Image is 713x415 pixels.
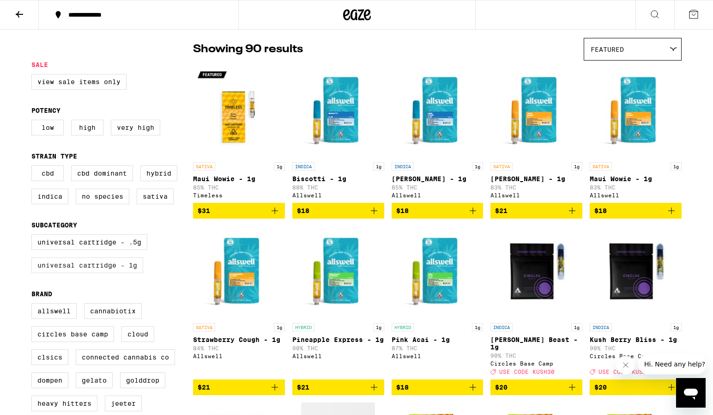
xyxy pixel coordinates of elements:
[490,360,582,366] div: Circles Base Camp
[490,184,582,190] p: 83% THC
[490,175,582,183] p: [PERSON_NAME] - 1g
[193,184,285,190] p: 85% THC
[297,207,309,214] span: $18
[193,353,285,359] div: Allswell
[76,349,175,365] label: Connected Cannabis Co
[274,323,285,331] p: 1g
[292,175,384,183] p: Biscotti - 1g
[590,203,682,219] button: Add to bag
[84,303,142,319] label: Cannabiotix
[392,203,483,219] button: Add to bag
[31,290,52,298] legend: Brand
[373,162,384,171] p: 1g
[111,120,160,135] label: Very High
[31,234,147,250] label: Universal Cartridge - .5g
[392,379,483,395] button: Add to bag
[594,207,607,214] span: $18
[31,165,64,181] label: CBD
[292,192,384,198] div: Allswell
[31,120,64,135] label: Low
[193,226,285,379] a: Open page for Strawberry Cough - 1g from Allswell
[392,323,414,331] p: HYBRID
[590,192,682,198] div: Allswell
[490,192,582,198] div: Allswell
[591,46,624,53] span: Featured
[590,65,682,203] a: Open page for Maui Wowie - 1g from Allswell
[499,369,555,375] span: USE CODE KUSH30
[671,162,682,171] p: 1g
[495,384,508,391] span: $20
[590,65,682,158] img: Allswell - Maui Wowie - 1g
[292,226,384,379] a: Open page for Pineapple Express - 1g from Allswell
[31,326,114,342] label: Circles Base Camp
[392,226,483,379] a: Open page for Pink Acai - 1g from Allswell
[292,379,384,395] button: Add to bag
[490,65,582,203] a: Open page for Jack Herer - 1g from Allswell
[590,175,682,183] p: Maui Wowie - 1g
[292,203,384,219] button: Add to bag
[31,257,143,273] label: Universal Cartridge - 1g
[292,184,384,190] p: 88% THC
[120,372,165,388] label: GoldDrop
[274,162,285,171] p: 1g
[31,303,77,319] label: Allswell
[396,384,409,391] span: $18
[31,221,77,229] legend: Subcategory
[71,120,103,135] label: High
[490,162,513,171] p: SATIVA
[31,61,48,68] legend: Sale
[490,65,582,158] img: Allswell - Jack Herer - 1g
[392,65,483,203] a: Open page for King Louis XIII - 1g from Allswell
[590,226,682,379] a: Open page for Kush Berry Bliss - 1g from Circles Base Camp
[198,384,210,391] span: $21
[292,323,314,331] p: HYBRID
[193,162,215,171] p: SATIVA
[598,369,654,375] span: USE CODE KUSH30
[76,372,113,388] label: Gelato
[193,336,285,343] p: Strawberry Cough - 1g
[490,226,582,318] img: Circles Base Camp - Berry Beast - 1g
[639,354,706,374] iframe: Message from company
[392,353,483,359] div: Allswell
[392,175,483,183] p: [PERSON_NAME] - 1g
[490,353,582,359] p: 90% THC
[292,336,384,343] p: Pineapple Express - 1g
[31,349,68,365] label: CLSICS
[676,378,706,408] iframe: Button to launch messaging window
[671,323,682,331] p: 1g
[292,162,314,171] p: INDICA
[193,323,215,331] p: SATIVA
[193,65,285,158] img: Timeless - Maui Wowie - 1g
[392,345,483,351] p: 87% THC
[193,175,285,183] p: Maui Wowie - 1g
[490,203,582,219] button: Add to bag
[490,323,513,331] p: INDICA
[392,184,483,190] p: 85% THC
[490,226,582,379] a: Open page for Berry Beast - 1g from Circles Base Camp
[31,396,97,411] label: Heavy Hitters
[137,189,174,204] label: Sativa
[594,384,607,391] span: $20
[76,189,129,204] label: No Species
[297,384,309,391] span: $21
[490,379,582,395] button: Add to bag
[198,207,210,214] span: $31
[571,323,582,331] p: 1g
[31,189,68,204] label: Indica
[392,226,483,318] img: Allswell - Pink Acai - 1g
[590,184,682,190] p: 83% THC
[590,345,682,351] p: 90% THC
[392,65,483,158] img: Allswell - King Louis XIII - 1g
[396,207,409,214] span: $18
[590,162,612,171] p: SATIVA
[392,336,483,343] p: Pink Acai - 1g
[495,207,508,214] span: $21
[193,203,285,219] button: Add to bag
[71,165,133,181] label: CBD Dominant
[590,336,682,343] p: Kush Berry Bliss - 1g
[140,165,177,181] label: Hybrid
[373,323,384,331] p: 1g
[292,226,384,318] img: Allswell - Pineapple Express - 1g
[571,162,582,171] p: 1g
